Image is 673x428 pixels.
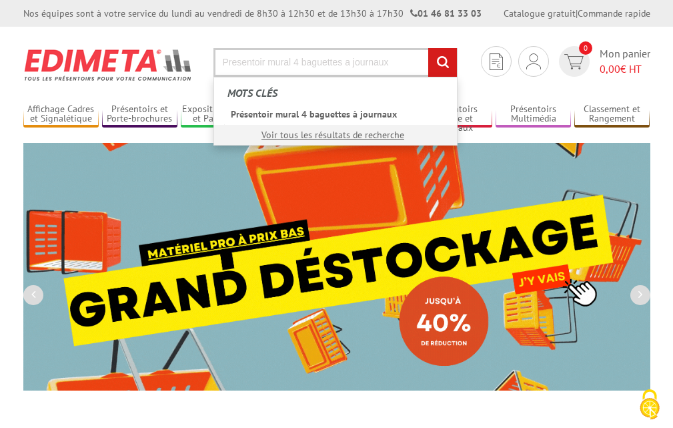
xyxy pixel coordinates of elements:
img: Cookies (fenêtre modale) [633,388,666,421]
img: Présentoir, panneau, stand - Edimeta - PLV, affichage, mobilier bureau, entreprise [23,40,193,89]
a: Affichage Cadres et Signalétique [23,103,99,126]
em: Présentoir mural 4 baguettes à journaux [231,108,397,120]
div: Rechercher un produit ou une référence... [213,77,458,146]
img: devis rapide [526,53,541,69]
a: Présentoir mural 4 baguettes à journaux [224,104,447,124]
a: Présentoirs Multimédia [496,103,571,126]
span: Mon panier [600,46,650,77]
a: Voir tous les résultats de recherche [261,129,404,141]
span: 0 [579,41,592,55]
span: Mots clés [227,86,277,99]
a: devis rapide 0 Mon panier 0,00€ HT [556,46,650,77]
div: | [504,7,650,20]
a: Exposition Grilles et Panneaux [181,103,256,126]
strong: 01 46 81 33 03 [410,7,482,19]
a: Catalogue gratuit [504,7,576,19]
input: Rechercher un produit ou une référence... [213,48,458,77]
a: Commande rapide [578,7,650,19]
span: € HT [600,61,650,77]
a: Classement et Rangement [574,103,650,126]
button: Cookies (fenêtre modale) [626,383,673,428]
a: Présentoirs et Porte-brochures [102,103,177,126]
img: devis rapide [564,54,584,69]
img: devis rapide [490,53,503,70]
span: 0,00 [600,62,620,75]
div: Nos équipes sont à votre service du lundi au vendredi de 8h30 à 12h30 et de 13h30 à 17h30 [23,7,482,20]
input: rechercher [428,48,457,77]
